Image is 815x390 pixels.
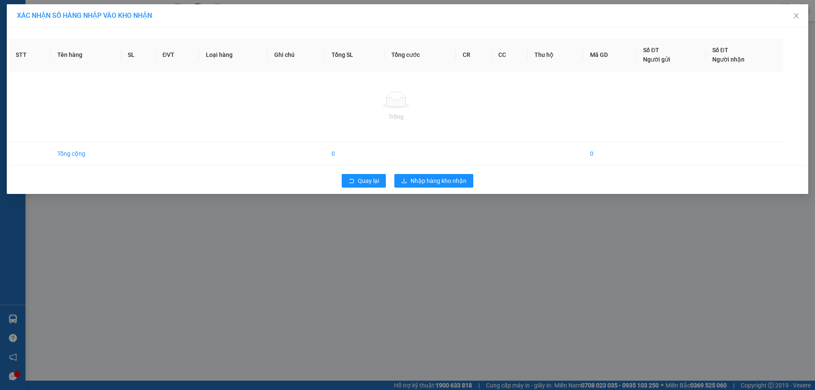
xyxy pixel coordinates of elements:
[712,47,728,53] span: Số ĐT
[199,39,267,71] th: Loại hàng
[267,39,325,71] th: Ghi chú
[121,39,155,71] th: SL
[385,39,456,71] th: Tổng cước
[342,174,386,188] button: rollbackQuay lại
[410,176,467,185] span: Nhập hàng kho nhận
[528,39,583,71] th: Thu hộ
[456,39,492,71] th: CR
[51,39,121,71] th: Tên hàng
[784,4,808,28] button: Close
[643,56,670,63] span: Người gửi
[51,142,121,166] td: Tổng cộng
[358,176,379,185] span: Quay lại
[348,178,354,185] span: rollback
[325,39,385,71] th: Tổng SL
[712,56,745,63] span: Người nhận
[583,39,636,71] th: Mã GD
[394,174,473,188] button: downloadNhập hàng kho nhận
[325,142,385,166] td: 0
[643,47,659,53] span: Số ĐT
[156,39,199,71] th: ĐVT
[583,142,636,166] td: 0
[9,39,51,71] th: STT
[401,178,407,185] span: download
[16,112,776,121] div: Trống
[793,12,800,19] span: close
[17,11,152,20] span: XÁC NHẬN SỐ HÀNG NHẬP VÀO KHO NHẬN
[492,39,528,71] th: CC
